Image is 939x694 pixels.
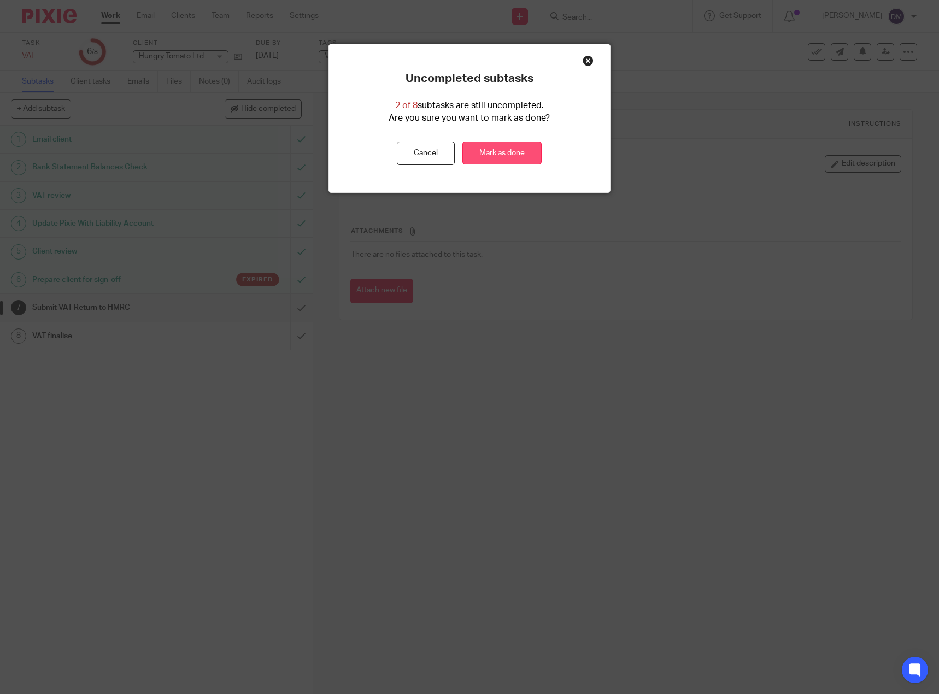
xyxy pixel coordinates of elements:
p: Are you sure you want to mark as done? [389,112,550,125]
p: subtasks are still uncompleted. [395,99,544,112]
span: 2 of 8 [395,101,418,110]
div: Close this dialog window [583,55,594,66]
p: Uncompleted subtasks [406,72,533,86]
button: Cancel [397,142,455,165]
a: Mark as done [462,142,542,165]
